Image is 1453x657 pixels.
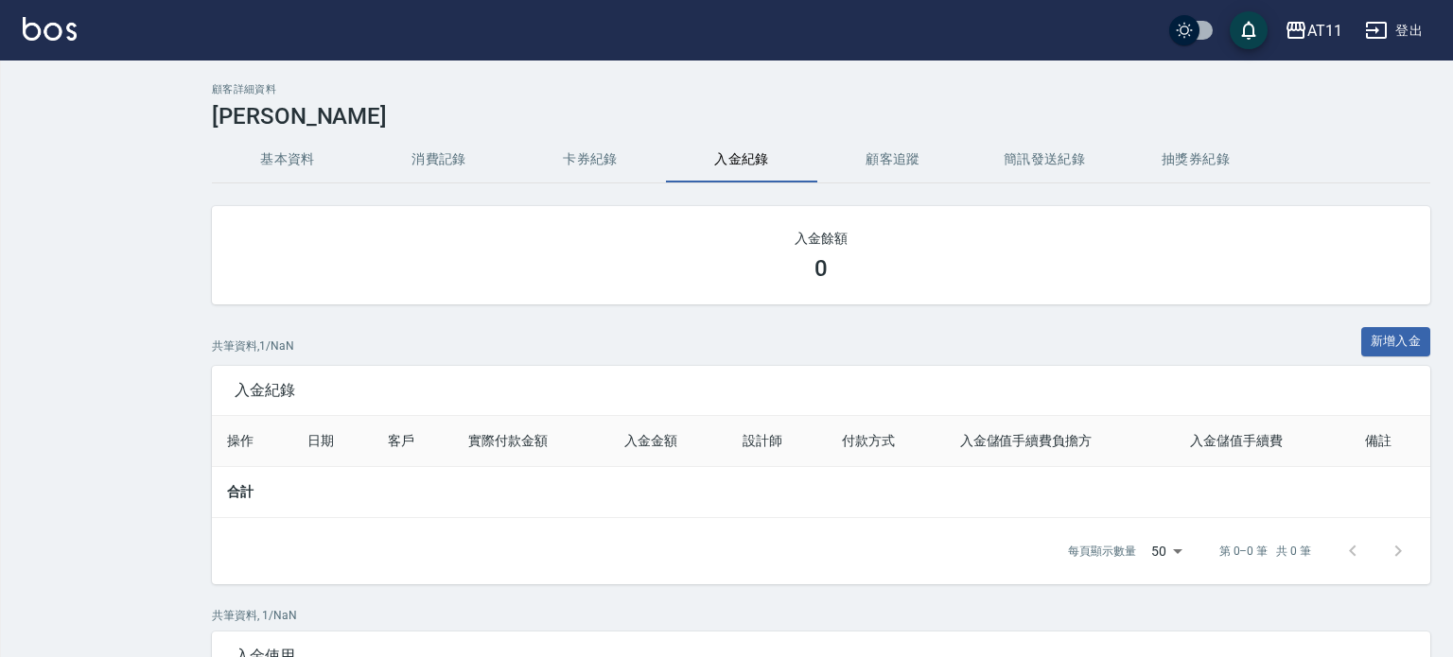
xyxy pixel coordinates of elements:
[1144,526,1189,577] div: 50
[235,381,1408,400] span: 入金紀錄
[969,137,1120,182] button: 簡訊發送紀錄
[23,17,77,41] img: Logo
[212,137,363,182] button: 基本資料
[1277,11,1350,50] button: AT11
[814,255,828,282] h3: 0
[453,416,608,467] th: 實際付款金額
[1219,543,1311,560] p: 第 0–0 筆 共 0 筆
[212,416,292,467] th: 操作
[609,416,727,467] th: 入金金額
[212,103,1430,130] h3: [PERSON_NAME]
[945,416,1176,467] th: 入金儲值手續費負擔方
[373,416,453,467] th: 客戶
[212,466,292,517] td: 合計
[212,83,1430,95] h2: 顧客詳細資料
[1068,543,1136,560] p: 每頁顯示數量
[292,416,373,467] th: 日期
[727,416,827,467] th: 設計師
[1361,327,1431,356] button: 新增入金
[212,607,1430,624] p: 共 筆資料, 1 / NaN
[1350,416,1430,467] th: 備註
[1307,19,1342,43] div: AT11
[235,229,1408,248] h2: 入金餘額
[817,137,969,182] button: 顧客追蹤
[1357,13,1430,48] button: 登出
[363,137,515,182] button: 消費記錄
[212,337,294,354] p: 共 筆資料, 1 / NaN
[1120,137,1271,182] button: 抽獎券紀錄
[1230,11,1268,49] button: save
[515,137,666,182] button: 卡券紀錄
[666,137,817,182] button: 入金紀錄
[827,416,945,467] th: 付款方式
[1175,416,1349,467] th: 入金儲值手續費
